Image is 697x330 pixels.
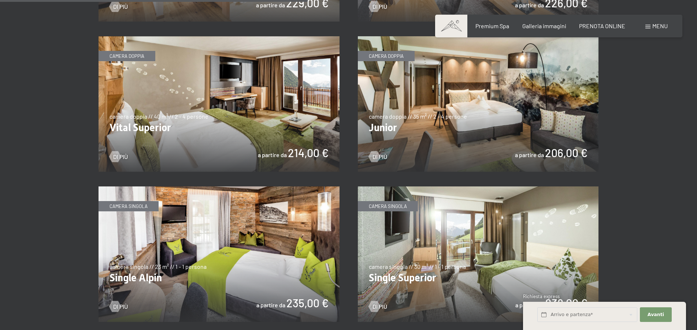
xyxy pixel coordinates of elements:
[99,36,340,172] img: Vital Superior
[113,3,128,11] span: Di più
[358,37,599,41] a: Junior
[640,307,671,322] button: Avanti
[99,186,340,322] img: Single Alpin
[648,311,664,318] span: Avanti
[523,293,560,299] span: Richiesta express
[99,37,340,41] a: Vital Superior
[372,3,387,11] span: Di più
[358,186,599,322] img: Single Superior
[110,153,128,161] a: Di più
[369,303,387,311] a: Di più
[110,3,128,11] a: Di più
[369,3,387,11] a: Di più
[113,153,128,161] span: Di più
[372,303,387,311] span: Di più
[475,22,509,29] a: Premium Spa
[579,22,625,29] a: PRENOTA ONLINE
[358,187,599,191] a: Single Superior
[113,303,128,311] span: Di più
[522,22,566,29] a: Galleria immagini
[358,36,599,172] img: Junior
[110,303,128,311] a: Di più
[652,22,668,29] span: Menu
[369,153,387,161] a: Di più
[99,187,340,191] a: Single Alpin
[372,153,387,161] span: Di più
